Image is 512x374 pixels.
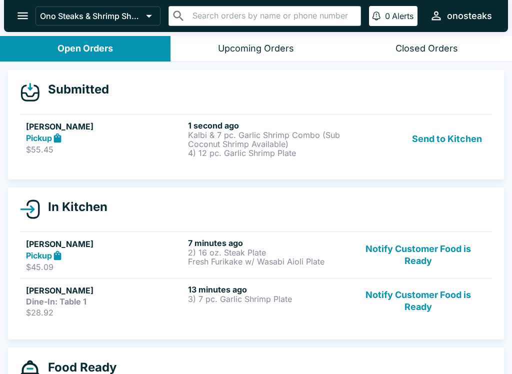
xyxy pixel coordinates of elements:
[385,11,390,21] p: 0
[40,82,109,97] h4: Submitted
[26,238,184,250] h5: [PERSON_NAME]
[392,11,413,21] p: Alerts
[350,284,486,317] button: Notify Customer Food is Ready
[447,10,492,22] div: onosteaks
[188,130,346,148] p: Kalbi & 7 pc. Garlic Shrimp Combo (Sub Coconut Shrimp Available)
[20,278,492,323] a: [PERSON_NAME]Dine-In: Table 1$28.9213 minutes ago3) 7 pc. Garlic Shrimp PlateNotify Customer Food...
[26,144,184,154] p: $55.45
[408,120,486,157] button: Send to Kitchen
[20,231,492,278] a: [PERSON_NAME]Pickup$45.097 minutes ago2) 16 oz. Steak PlateFresh Furikake w/ Wasabi Aioli PlateNo...
[218,43,294,54] div: Upcoming Orders
[188,120,346,130] h6: 1 second ago
[40,11,142,21] p: Ono Steaks & Shrimp Shack
[26,284,184,296] h5: [PERSON_NAME]
[188,294,346,303] p: 3) 7 pc. Garlic Shrimp Plate
[188,238,346,248] h6: 7 minutes ago
[10,3,35,28] button: open drawer
[425,5,496,26] button: onosteaks
[188,248,346,257] p: 2) 16 oz. Steak Plate
[26,120,184,132] h5: [PERSON_NAME]
[189,9,356,23] input: Search orders by name or phone number
[26,250,52,260] strong: Pickup
[57,43,113,54] div: Open Orders
[350,238,486,272] button: Notify Customer Food is Ready
[40,199,107,214] h4: In Kitchen
[26,307,184,317] p: $28.92
[395,43,458,54] div: Closed Orders
[26,296,86,306] strong: Dine-In: Table 1
[26,133,52,143] strong: Pickup
[20,114,492,163] a: [PERSON_NAME]Pickup$55.451 second agoKalbi & 7 pc. Garlic Shrimp Combo (Sub Coconut Shrimp Availa...
[188,257,346,266] p: Fresh Furikake w/ Wasabi Aioli Plate
[188,284,346,294] h6: 13 minutes ago
[188,148,346,157] p: 4) 12 pc. Garlic Shrimp Plate
[26,262,184,272] p: $45.09
[35,6,160,25] button: Ono Steaks & Shrimp Shack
